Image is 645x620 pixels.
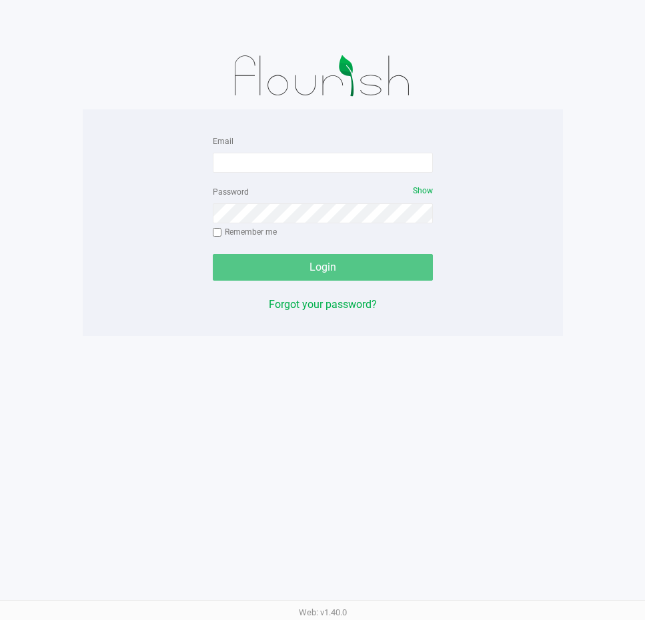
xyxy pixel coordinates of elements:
[213,186,249,198] label: Password
[299,607,347,617] span: Web: v1.40.0
[213,226,277,238] label: Remember me
[413,186,433,195] span: Show
[213,228,222,237] input: Remember me
[213,135,233,147] label: Email
[269,297,377,313] button: Forgot your password?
